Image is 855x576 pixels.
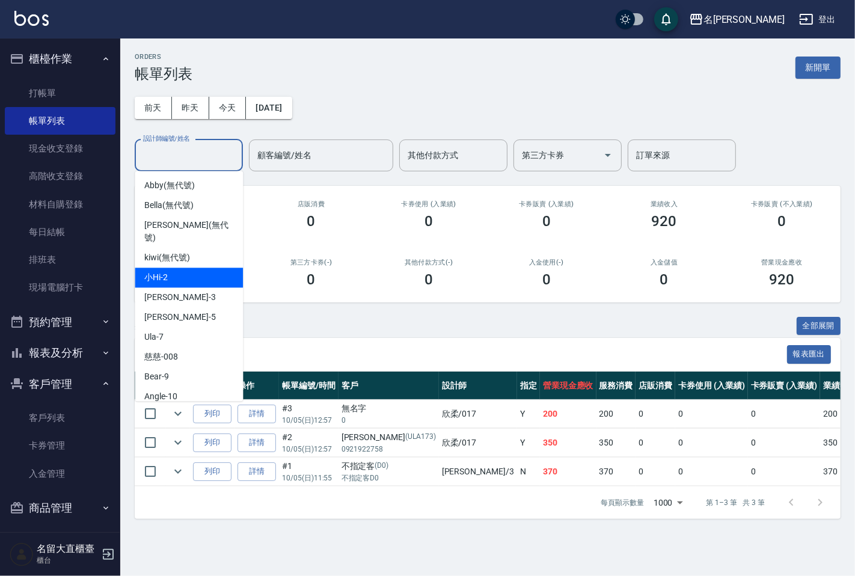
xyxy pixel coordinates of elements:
a: 材料自購登錄 [5,191,115,218]
td: 0 [675,429,748,457]
button: 全部展開 [797,317,841,335]
h3: 帳單列表 [135,66,192,82]
button: 列印 [193,462,231,481]
button: Open [598,146,617,165]
td: Y [517,400,540,428]
td: 欣柔 /017 [439,400,517,428]
span: Angle -10 [144,390,177,403]
td: #2 [279,429,339,457]
a: 客戶列表 [5,404,115,432]
p: 每頁顯示數量 [601,497,644,508]
h3: 920 [769,271,794,288]
td: 0 [636,458,675,486]
h3: 0 [660,271,668,288]
th: 服務消費 [596,372,636,400]
h3: 0 [542,213,551,230]
td: 0 [636,429,675,457]
a: 現場電腦打卡 [5,274,115,301]
a: 每日結帳 [5,218,115,246]
h2: 卡券使用 (入業績) [384,200,473,208]
a: 新開單 [795,61,841,73]
h2: ORDERS [135,53,192,61]
img: Person [10,542,34,566]
button: save [654,7,678,31]
td: 0 [748,400,821,428]
td: 0 [748,458,821,486]
p: (D0) [375,460,388,473]
button: 報表及分析 [5,337,115,369]
p: 10/05 (日) 12:57 [282,415,336,426]
button: [DATE] [246,97,292,119]
th: 操作 [234,372,279,400]
a: 帳單列表 [5,107,115,135]
h2: 卡券販賣 (不入業績) [737,200,826,208]
a: 排班表 [5,246,115,274]
p: 10/05 (日) 11:55 [282,473,336,483]
span: Bear -9 [144,370,169,383]
th: 營業現金應收 [540,372,596,400]
div: 無名字 [342,402,436,415]
a: 打帳單 [5,79,115,107]
div: [PERSON_NAME] [342,431,436,444]
label: 設計師編號/姓名 [143,134,190,143]
a: 卡券管理 [5,432,115,459]
h3: 0 [777,213,786,230]
th: 卡券使用 (入業績) [675,372,748,400]
h3: 0 [424,213,433,230]
td: Y [517,429,540,457]
span: [PERSON_NAME] -3 [144,291,215,304]
td: 200 [596,400,636,428]
p: 0921922758 [342,444,436,455]
button: 名[PERSON_NAME] [684,7,789,32]
h2: 店販消費 [267,200,356,208]
button: 列印 [193,405,231,423]
a: 入金管理 [5,460,115,488]
button: 登出 [794,8,841,31]
td: 370 [596,458,636,486]
button: 客戶管理 [5,369,115,400]
th: 卡券販賣 (入業績) [748,372,821,400]
td: [PERSON_NAME] /3 [439,458,517,486]
h2: 業績收入 [620,200,709,208]
h3: 0 [424,271,433,288]
p: 櫃台 [37,555,98,566]
img: Logo [14,11,49,26]
h2: 入金儲值 [620,259,709,266]
button: expand row [169,462,187,480]
p: 10/05 (日) 12:57 [282,444,336,455]
td: 200 [540,400,596,428]
span: kiwi (無代號) [144,251,190,264]
td: 欣柔 /017 [439,429,517,457]
h2: 營業現金應收 [737,259,826,266]
button: 新開單 [795,57,841,79]
button: 昨天 [172,97,209,119]
th: 指定 [517,372,540,400]
span: 訂單列表 [149,349,787,361]
th: 設計師 [439,372,517,400]
a: 詳情 [237,434,276,452]
th: 客戶 [339,372,439,400]
h3: 0 [307,213,316,230]
td: #1 [279,458,339,486]
button: 商品管理 [5,492,115,524]
span: [PERSON_NAME] -5 [144,311,215,323]
td: 0 [748,429,821,457]
a: 現金收支登錄 [5,135,115,162]
p: 0 [342,415,436,426]
span: [PERSON_NAME] (無代號) [144,219,233,244]
button: 今天 [209,97,247,119]
h2: 其他付款方式(-) [384,259,473,266]
button: expand row [169,434,187,452]
h2: 第三方卡券(-) [267,259,356,266]
div: 1000 [649,486,687,519]
span: Bella (無代號) [144,199,194,212]
p: 第 1–3 筆 共 3 筆 [706,497,765,508]
td: 0 [675,458,748,486]
span: Ula -7 [144,331,164,343]
a: 高階收支登錄 [5,162,115,190]
button: expand row [169,405,187,423]
td: 0 [675,400,748,428]
th: 店販消費 [636,372,675,400]
button: 前天 [135,97,172,119]
span: Abby (無代號) [144,179,195,192]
